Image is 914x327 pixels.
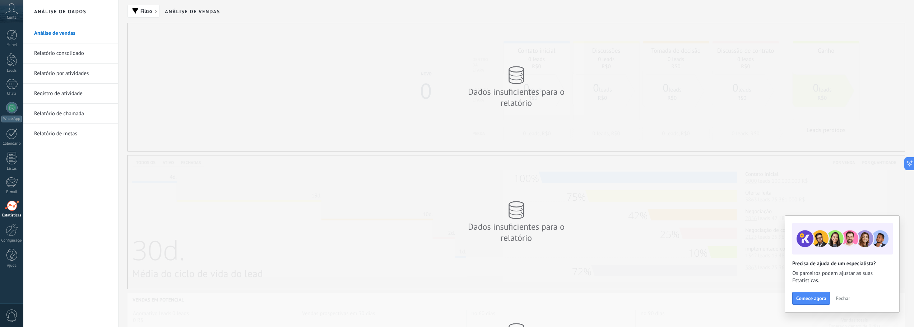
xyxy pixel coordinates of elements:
li: Análise de vendas [23,23,118,43]
div: Dados insuficientes para o relatório [452,86,581,108]
a: Registro de atividade [34,84,111,104]
div: WhatsApp [1,116,22,122]
li: Relatório de metas [23,124,118,144]
a: Relatório de chamada [34,104,111,124]
li: Registro de atividade [23,84,118,104]
a: Relatório por atividades [34,64,111,84]
button: Comece agora [792,292,830,305]
div: Painel [1,43,22,47]
div: Chats [1,92,22,96]
div: Listas [1,167,22,171]
h2: Precisa de ajuda de um especialista? [792,260,892,267]
div: E-mail [1,190,22,195]
a: Relatório de metas [34,124,111,144]
div: Configurações [1,238,22,243]
div: Dados insuficientes para o relatório [452,221,581,243]
div: Estatísticas [1,213,22,218]
button: Filtro [127,5,159,18]
div: Leads [1,69,22,73]
a: Análise de vendas [34,23,111,43]
span: Filtro [140,9,152,14]
button: Fechar [832,293,853,304]
span: Comece agora [796,296,826,301]
div: Ajuda [1,263,22,268]
span: Os parceiros podem ajustar as suas Estatísticas. [792,270,892,284]
li: Relatório consolidado [23,43,118,64]
span: Conta [7,15,17,20]
div: Calendário [1,141,22,146]
li: Relatório de chamada [23,104,118,124]
span: Fechar [836,296,850,301]
li: Relatório por atividades [23,64,118,84]
a: Relatório consolidado [34,43,111,64]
